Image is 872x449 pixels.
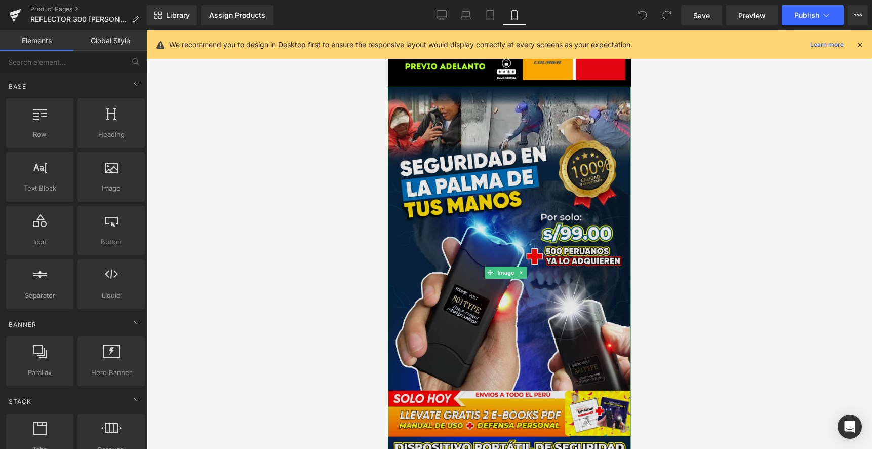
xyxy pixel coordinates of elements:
span: Icon [9,237,70,247]
span: Image [81,183,142,194]
a: New Library [147,5,197,25]
div: Assign Products [209,11,265,19]
a: Laptop [454,5,478,25]
span: Library [166,11,190,20]
p: We recommend you to design in Desktop first to ensure the responsive layout would display correct... [169,39,632,50]
span: Hero Banner [81,367,142,378]
span: Heading [81,129,142,140]
button: Undo [632,5,653,25]
a: Mobile [502,5,527,25]
span: Text Block [9,183,70,194]
button: Publish [782,5,844,25]
span: Parallax [9,367,70,378]
span: Stack [8,397,32,406]
span: Liquid [81,290,142,301]
span: Row [9,129,70,140]
button: Redo [657,5,677,25]
span: Preview [738,10,766,21]
span: Banner [8,320,37,329]
a: Tablet [478,5,502,25]
span: Save [693,10,710,21]
a: Global Style [73,30,147,51]
a: Expand / Collapse [128,236,139,248]
span: Button [81,237,142,247]
button: More [848,5,868,25]
a: Learn more [806,39,848,51]
a: Product Pages [30,5,147,13]
span: Image [107,236,129,248]
span: Publish [794,11,819,19]
div: Open Intercom Messenger [838,415,862,439]
span: REFLECTOR 300 [PERSON_NAME] [PERSON_NAME] [30,15,128,23]
span: Base [8,82,27,91]
a: Preview [726,5,778,25]
a: Desktop [429,5,454,25]
span: Separator [9,290,70,301]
